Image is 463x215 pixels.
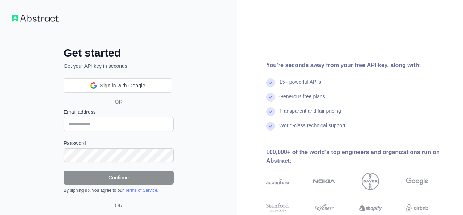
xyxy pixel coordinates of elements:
[64,78,172,93] div: Sign in with Google
[266,202,289,214] img: stanford university
[64,62,174,70] p: Get your API key in seconds
[279,107,341,122] div: Transparent and fair pricing
[279,122,345,136] div: World-class technical support
[266,61,451,70] div: You're seconds away from your free API key, along with:
[279,78,321,93] div: 15+ powerful API's
[125,188,157,193] a: Terms of Service
[313,173,336,190] img: nokia
[406,202,429,214] img: airbnb
[266,93,275,102] img: check mark
[100,82,145,90] span: Sign in with Google
[266,78,275,87] img: check mark
[266,173,289,190] img: accenture
[112,202,126,209] span: OR
[359,202,382,214] img: shopify
[279,93,325,107] div: Generous free plans
[266,122,275,131] img: check mark
[64,140,174,147] label: Password
[64,187,174,193] div: By signing up, you agree to our .
[64,46,174,59] h2: Get started
[64,171,174,185] button: Continue
[266,148,451,165] div: 100,000+ of the world's top engineers and organizations run on Abstract:
[12,15,59,22] img: Workflow
[313,202,336,214] img: payoneer
[406,173,429,190] img: google
[266,107,275,116] img: check mark
[109,98,128,106] span: OR
[64,108,174,116] label: Email address
[362,173,379,190] img: bayer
